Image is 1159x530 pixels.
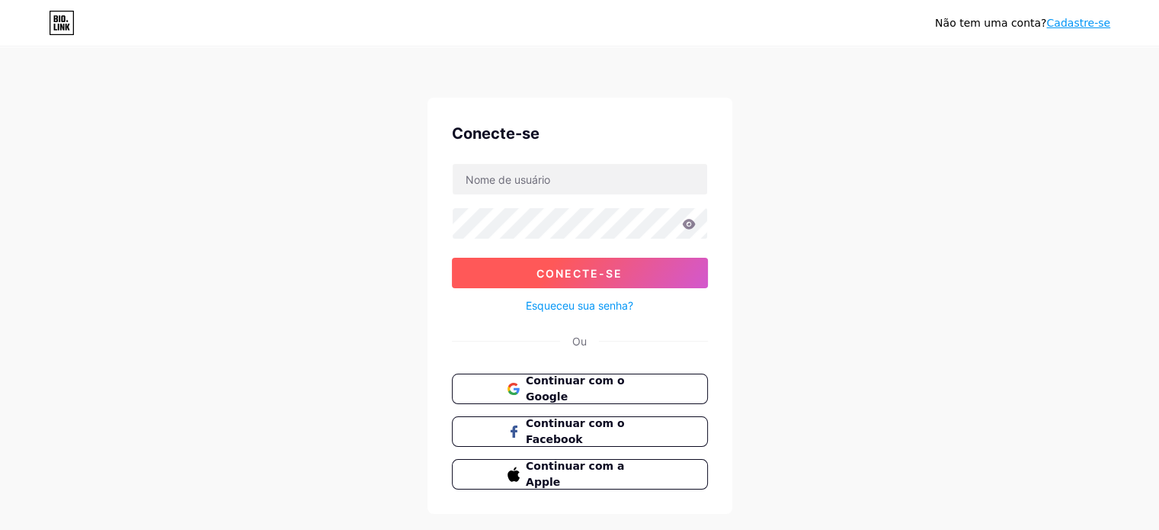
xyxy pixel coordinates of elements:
font: Esqueceu sua senha? [526,299,633,312]
button: Continuar com a Apple [452,459,708,490]
a: Cadastre-se [1046,17,1110,29]
font: Conecte-se [452,124,539,143]
font: Conecte-se [536,267,623,280]
font: Ou [572,335,587,348]
button: Conecte-se [452,258,708,288]
input: Nome de usuário [453,164,707,194]
font: Continuar com a Apple [526,460,624,488]
button: Continuar com o Facebook [452,416,708,447]
font: Não tem uma conta? [935,17,1046,29]
font: Continuar com o Facebook [526,417,625,445]
button: Continuar com o Google [452,374,708,404]
font: Continuar com o Google [526,374,625,403]
a: Esqueceu sua senha? [526,297,633,313]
